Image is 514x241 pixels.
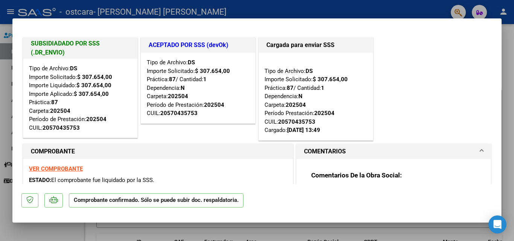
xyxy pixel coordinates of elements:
[74,91,109,97] strong: $ 307.654,00
[297,144,491,159] mat-expansion-panel-header: COMENTARIOS
[314,110,335,117] strong: 202504
[69,193,243,208] p: Comprobante confirmado. Sólo se puede subir doc. respaldatoria.
[29,177,51,183] span: ESTADO:
[204,102,224,108] strong: 202504
[147,58,249,118] div: Tipo de Archivo: Importe Solicitado: Práctica: / Cantidad: Dependencia: Carpeta: Período de Prest...
[188,59,195,66] strong: DS
[149,41,248,50] h1: ACEPTADO POR SSS (devOk)
[50,108,70,114] strong: 202504
[181,85,185,91] strong: N
[86,116,106,123] strong: 202504
[195,68,230,74] strong: $ 307.654,00
[168,93,188,100] strong: 202504
[265,58,367,135] div: Tipo de Archivo: Importe Solicitado: Práctica: / Cantidad: Dependencia: Carpeta: Período Prestaci...
[203,76,207,83] strong: 1
[313,76,348,83] strong: $ 307.654,00
[306,68,313,74] strong: DS
[321,85,324,91] strong: 1
[266,41,365,50] h1: Cargada para enviar SSS
[160,109,198,118] div: 20570435753
[31,39,130,57] h1: SUBSIDIADADO POR SSS (.DR_ENVIO)
[51,177,154,183] span: El comprobante fue liquidado por la SSS.
[298,93,303,100] strong: N
[76,82,111,89] strong: $ 307.654,00
[287,127,320,133] strong: [DATE] 13:49
[51,99,58,106] strong: 87
[31,148,75,155] strong: COMPROBANTE
[29,165,83,172] a: VER COMPROBANTE
[287,85,293,91] strong: 87
[169,76,176,83] strong: 87
[29,64,132,132] div: Tipo de Archivo: Importe Solicitado: Importe Liquidado: Importe Aplicado: Práctica: Carpeta: Perí...
[297,159,491,237] div: COMENTARIOS
[311,171,402,179] strong: Comentarios De la Obra Social:
[43,124,80,132] div: 20570435753
[278,118,315,126] div: 20570435753
[304,147,346,156] h1: COMENTARIOS
[286,102,306,108] strong: 202504
[77,74,112,80] strong: $ 307.654,00
[488,215,506,233] div: Open Intercom Messenger
[70,65,77,72] strong: DS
